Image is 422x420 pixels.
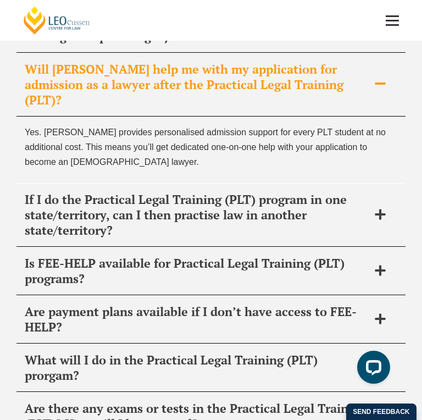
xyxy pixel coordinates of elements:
a: [PERSON_NAME] Centre for Law [22,5,92,35]
span: Will [PERSON_NAME] help me with my application for admission as a lawyer after the Practical Lega... [25,62,369,108]
iframe: LiveChat chat widget [348,346,395,393]
span: Is FEE-HELP available for Practical Legal Training (PLT) programs? [25,256,369,286]
span: Yes. [PERSON_NAME] provides personalised admission support for every PLT student at no additional... [25,128,386,167]
span: If I do the Practical Legal Training (PLT) program in one state/territory, can I then practise la... [25,192,369,238]
span: What will I do in the Practical Legal Training (PLT) prorgam? [25,352,369,383]
span: Are payment plans available if I don’t have access to FEE-HELP? [25,304,369,335]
